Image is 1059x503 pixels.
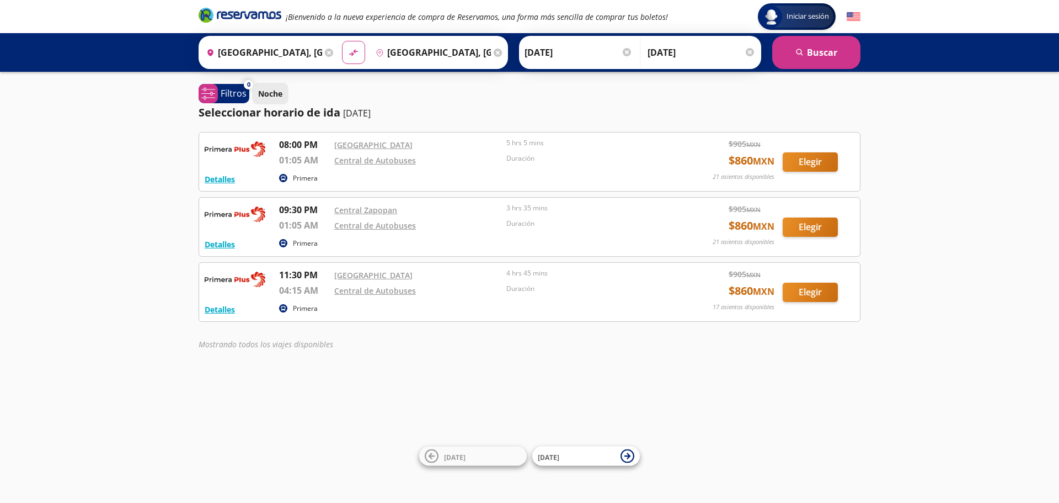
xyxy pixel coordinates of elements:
[772,36,860,69] button: Buscar
[783,218,838,237] button: Elegir
[258,88,282,99] p: Noche
[753,155,774,167] small: MXN
[713,303,774,312] p: 17 asientos disponibles
[221,87,247,100] p: Filtros
[444,452,466,462] span: [DATE]
[334,270,413,280] a: [GEOGRAPHIC_DATA]
[746,140,761,149] small: MXN
[343,107,371,120] p: [DATE]
[729,268,761,280] span: $ 905
[205,304,235,315] button: Detalles
[247,80,250,89] span: 0
[419,447,527,466] button: [DATE]
[279,153,329,167] p: 01:05 AM
[199,84,249,103] button: 0Filtros
[199,104,340,121] p: Seleccionar horario de ida
[286,12,668,22] em: ¡Bienvenido a la nueva experiencia de compra de Reservamos, una forma más sencilla de comprar tus...
[205,239,235,250] button: Detalles
[199,339,333,350] em: Mostrando todos los viajes disponibles
[279,203,329,216] p: 09:30 PM
[334,220,416,231] a: Central de Autobuses
[371,39,491,66] input: Buscar Destino
[279,219,329,232] p: 01:05 AM
[252,83,288,104] button: Noche
[648,39,756,66] input: Opcional
[506,284,673,294] p: Duración
[279,284,329,297] p: 04:15 AM
[729,138,761,150] span: $ 905
[334,285,416,296] a: Central de Autobuses
[205,173,235,185] button: Detalles
[729,203,761,215] span: $ 905
[746,271,761,279] small: MXN
[753,220,774,232] small: MXN
[293,304,318,314] p: Primera
[782,11,833,22] span: Iniciar sesión
[334,155,416,166] a: Central de Autobuses
[532,447,640,466] button: [DATE]
[538,452,559,462] span: [DATE]
[525,39,633,66] input: Elegir Fecha
[713,237,774,247] p: 21 asientos disponibles
[746,205,761,214] small: MXN
[205,268,265,290] img: RESERVAMOS
[506,153,673,163] p: Duración
[729,152,774,169] span: $ 860
[506,268,673,278] p: 4 hrs 45 mins
[199,7,281,27] a: Brand Logo
[713,172,774,182] p: 21 asientos disponibles
[205,138,265,160] img: RESERVAMOS
[199,7,281,23] i: Brand Logo
[293,239,318,248] p: Primera
[334,140,413,150] a: [GEOGRAPHIC_DATA]
[506,203,673,213] p: 3 hrs 35 mins
[334,205,397,215] a: Central Zapopan
[293,173,318,183] p: Primera
[847,10,860,24] button: English
[202,39,322,66] input: Buscar Origen
[753,285,774,298] small: MXN
[783,152,838,172] button: Elegir
[783,283,838,302] button: Elegir
[729,283,774,299] span: $ 860
[729,218,774,234] span: $ 860
[205,203,265,225] img: RESERVAMOS
[506,219,673,229] p: Duración
[279,268,329,282] p: 11:30 PM
[506,138,673,148] p: 5 hrs 5 mins
[279,138,329,151] p: 08:00 PM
